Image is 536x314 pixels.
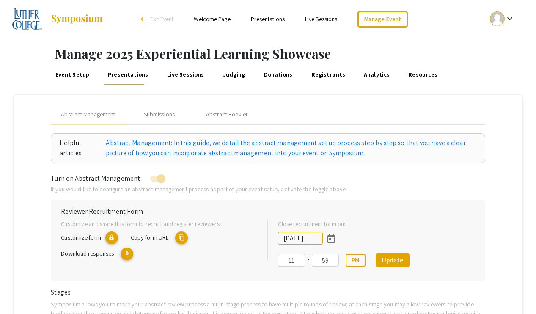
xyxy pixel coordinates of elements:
img: Symposium by ForagerOne [50,14,103,24]
span: Exit Event [150,15,173,23]
label: Close recruitment form on: [278,219,345,229]
a: Event Setup [54,65,91,85]
span: Download responses [61,249,114,257]
div: Helpful articles [60,138,97,158]
a: Abstract Management: In this guide, we detail the abstract management set up process step by step... [106,138,476,158]
button: Expand account dropdown [481,9,524,28]
button: Open calendar [323,230,340,247]
span: Customize form [61,233,101,241]
div: arrow_back_ios [141,17,146,22]
h6: Reviewer Recruitment Form [61,207,475,215]
a: Live Sessions [305,15,337,23]
mat-icon: Expand account dropdown [505,14,515,24]
mat-icon: copy URL [175,231,188,244]
a: Analytics [363,65,391,85]
p: Customize and share this form to recruit and register reviewers: [61,219,254,229]
img: 2025 Experiential Learning Showcase [12,8,42,30]
a: Registrants [310,65,346,85]
a: Judging [221,65,246,85]
div: Submissions [144,110,175,119]
a: Donations [262,65,294,85]
a: Live Sessions [166,65,206,85]
a: 2025 Experiential Learning Showcase [12,8,104,30]
a: Resources [407,65,439,85]
iframe: Chat [6,276,36,308]
mat-icon: lock [105,231,118,244]
a: Welcome Page [194,15,230,23]
span: Copy form URL [131,233,168,241]
div: : [305,255,312,265]
a: Manage Event [357,11,407,28]
div: Abstract Booklet [206,110,248,119]
p: If you would like to configure an abstract management process as part of your event setup, activa... [51,185,485,194]
a: Presentations [251,15,285,23]
mat-icon: Export responses [121,248,133,260]
h1: Manage 2025 Experiential Learning Showcase [55,46,536,61]
button: Update [376,253,410,267]
a: Presentations [107,65,150,85]
button: PM [346,254,366,267]
h6: Stages [51,288,485,296]
input: Hours [278,254,305,267]
span: Turn on Abstract Management [51,174,140,183]
input: Minutes [312,254,339,267]
span: Abstract Management [61,110,115,119]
